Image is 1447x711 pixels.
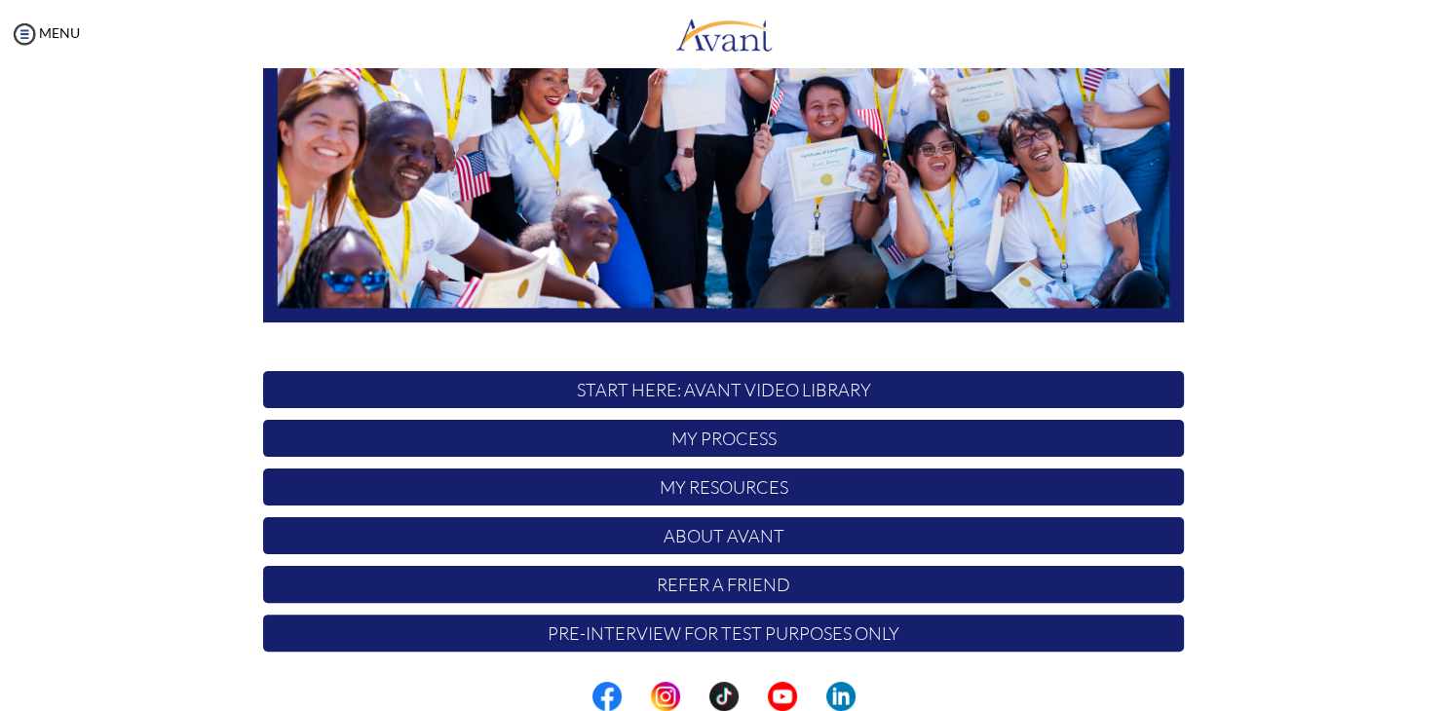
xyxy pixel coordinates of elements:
[622,682,651,711] img: blank.png
[263,468,1184,505] p: My Resources
[592,682,622,711] img: fb.png
[709,682,739,711] img: tt.png
[739,682,768,711] img: blank.png
[680,682,709,711] img: blank.png
[826,682,856,711] img: li.png
[651,682,680,711] img: in.png
[768,682,797,711] img: yt.png
[263,517,1184,554] p: About Avant
[797,682,826,711] img: blank.png
[10,24,80,41] a: MENU
[263,566,1184,603] p: Refer a Friend
[263,371,1184,408] p: START HERE: Avant Video Library
[263,615,1184,652] p: Pre-Interview for test purposes only
[675,5,773,63] img: logo.png
[10,19,39,49] img: icon-menu.png
[263,420,1184,457] p: My Process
